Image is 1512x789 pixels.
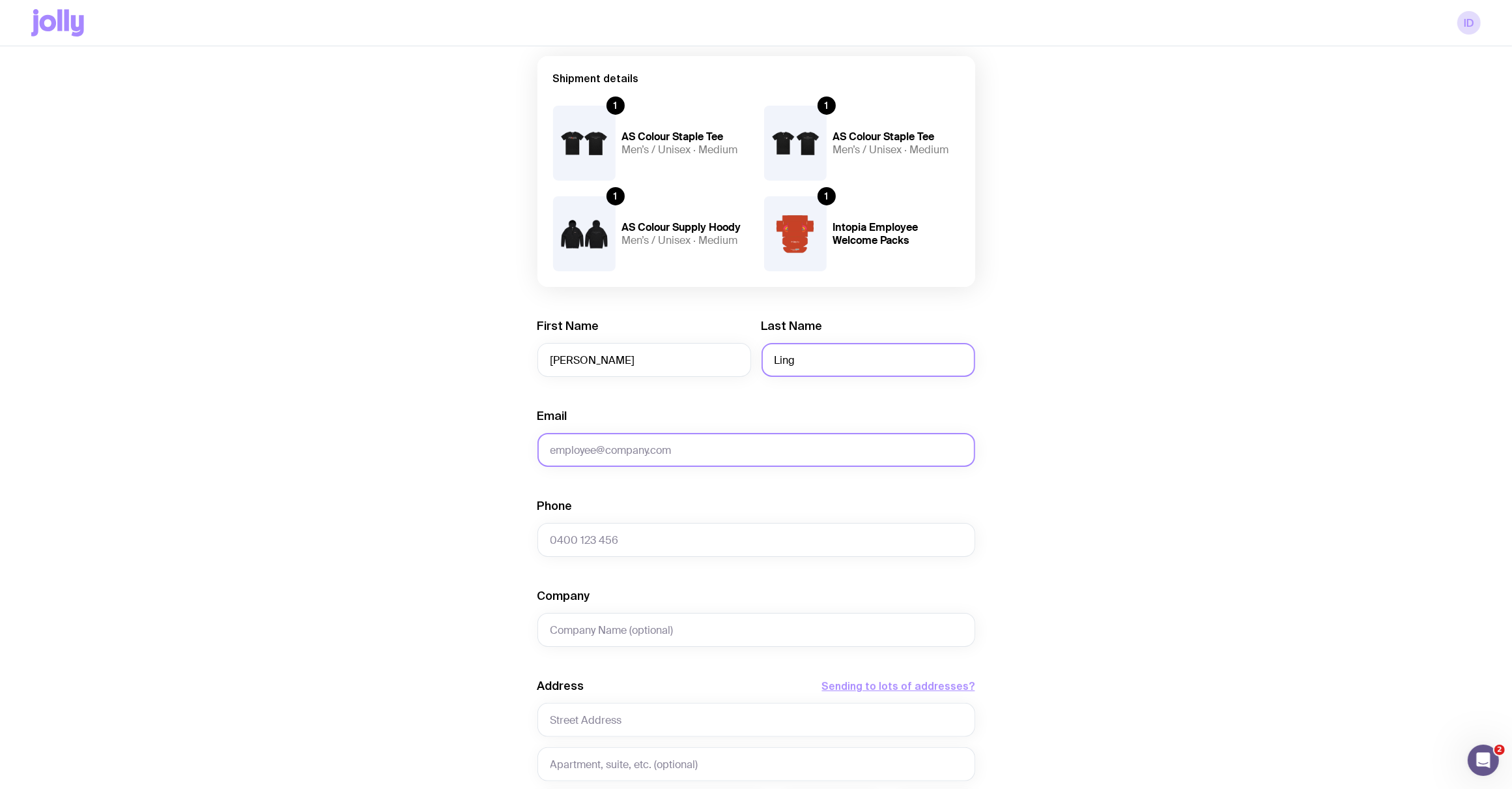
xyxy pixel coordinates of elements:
h5: Men’s / Unisex · Medium [622,234,749,247]
div: 1 [606,97,625,115]
h4: AS Colour Staple Tee [622,130,749,143]
label: Email [537,408,567,424]
input: First Name [537,343,751,377]
span: 2 [1494,745,1505,755]
div: 1 [818,97,836,115]
label: Company [537,588,590,604]
iframe: Intercom live chat [1468,745,1499,776]
h5: Men’s / Unisex · Medium [622,143,749,156]
h5: Men’s / Unisex · Medium [833,143,960,156]
label: First Name [537,318,599,334]
label: Address [537,678,584,694]
h4: AS Colour Supply Hoody [622,221,749,234]
label: Last Name [762,318,823,334]
div: 1 [606,187,625,205]
input: employee@company.com [537,433,975,467]
button: Sending to lots of addresses? [822,678,975,694]
a: ID [1457,11,1481,35]
input: Street Address [537,703,975,737]
label: Phone [537,498,573,514]
input: Last Name [762,343,975,377]
h4: AS Colour Staple Tee [833,130,960,143]
div: 1 [818,187,836,205]
input: 0400 123 456 [537,523,975,557]
h2: Shipment details [553,72,960,85]
h4: Intopia Employee Welcome Packs [833,221,960,247]
input: Company Name (optional) [537,613,975,647]
input: Apartment, suite, etc. (optional) [537,747,975,781]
